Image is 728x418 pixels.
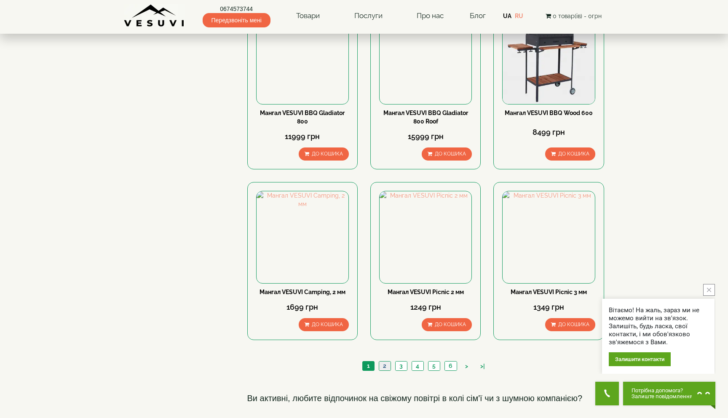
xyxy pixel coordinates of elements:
button: close button [703,284,715,296]
div: 1699 грн [256,302,349,313]
span: До кошика [558,322,589,327]
span: Залиште повідомлення [632,394,693,399]
img: Мангал VESUVI Picnic 3 мм [503,191,594,283]
div: 11999 грн [256,131,349,142]
a: Мангал VESUVI Picnic 2 мм [388,289,464,295]
div: 15999 грн [379,131,472,142]
a: > [461,362,472,371]
div: Залишити контакти [609,352,671,366]
a: 4 [412,362,423,370]
span: Передзвоніть мені [203,13,270,27]
a: Мангал VESUVI BBQ Gladiator 800 Roof [383,110,468,125]
img: Мангал VESUVI BBQ Gladiator 800 Roof [380,12,471,104]
span: До кошика [312,151,343,157]
span: До кошика [312,322,343,327]
button: До кошика [422,318,472,331]
a: 6 [444,362,457,370]
div: Вітаємо! На жаль, зараз ми не можемо вийти на зв'язок. Залишіть, будь ласка, свої контакти, і ми ... [609,306,708,346]
img: Завод VESUVI [124,4,185,27]
button: До кошика [545,318,595,331]
img: Мангал VESUVI BBQ Wood 600 [503,12,594,104]
a: 5 [428,362,440,370]
a: Блог [470,11,486,20]
a: Мангал VESUVI Camping, 2 мм [260,289,345,295]
a: RU [515,13,523,19]
button: До кошика [299,147,349,161]
span: 0 товар(ів) - 0грн [553,13,602,19]
span: 1 [367,362,370,369]
a: Мангал VESUVI Picnic 3 мм [511,289,587,295]
span: Потрібна допомога? [632,388,693,394]
div: 8499 грн [502,127,595,138]
div: 1349 грн [502,302,595,313]
span: До кошика [435,322,466,327]
img: Мангал VESUVI BBQ Gladiator 800 [257,12,348,104]
span: До кошика [558,151,589,157]
a: >| [476,362,489,371]
img: Мангал VESUVI Picnic 2 мм [380,191,471,283]
a: Мангал VESUVI BBQ Wood 600 [505,110,593,116]
button: 0 товар(ів) - 0грн [543,11,604,21]
button: До кошика [545,147,595,161]
button: До кошика [422,147,472,161]
div: 1249 грн [379,302,472,313]
span: До кошика [435,151,466,157]
a: Послуги [346,6,391,26]
a: Мангал VESUVI BBQ Gladiator 800 [260,110,345,125]
a: UA [503,13,511,19]
a: Товари [288,6,328,26]
a: 2 [379,362,391,370]
a: Про нас [408,6,452,26]
button: Chat button [623,382,715,405]
button: Get Call button [595,382,619,405]
img: Мангал VESUVI Camping, 2 мм [257,191,348,283]
a: 3 [395,362,407,370]
h3: Ви активні, любите відпочинок на свіжому повітрі в колі сім'ї чи з шумною компанією? [247,390,605,407]
button: До кошика [299,318,349,331]
a: 0674573744 [203,5,270,13]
